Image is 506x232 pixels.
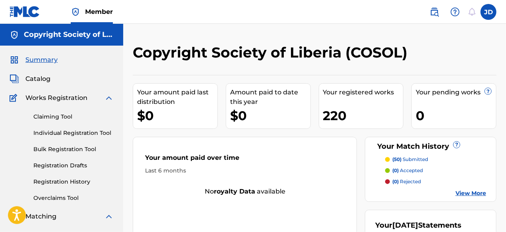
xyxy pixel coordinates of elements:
div: Your amount paid over time [145,153,345,167]
img: help [450,7,460,17]
a: Bulk Registration Tool [33,145,114,153]
div: Your pending works [416,88,496,97]
span: Works Registration [25,93,87,103]
a: Individual Registration Tool [33,129,114,137]
a: (0) rejected [385,178,486,185]
div: No available [133,187,357,196]
img: search [430,7,439,17]
a: CatalogCatalog [10,74,50,84]
img: Catalog [10,74,19,84]
span: (0) [392,167,399,173]
a: Registration History [33,178,114,186]
div: $0 [230,107,310,125]
div: Your amount paid last distribution [137,88,217,107]
span: [DATE] [392,221,418,230]
div: Your Statements [375,220,461,231]
h5: Copyright Society of Liberia (COSOL) [24,30,114,39]
span: (0) [392,178,399,184]
img: MLC Logo [10,6,40,17]
strong: royalty data [214,188,255,195]
img: Works Registration [10,93,20,103]
p: rejected [392,178,421,185]
div: $0 [137,107,217,125]
img: Summary [10,55,19,65]
span: Matching [25,212,56,221]
span: ? [485,88,491,94]
a: (50) submitted [385,156,486,163]
img: Top Rightsholder [71,7,80,17]
iframe: Chat Widget [466,194,506,232]
a: SummarySummary [10,55,58,65]
a: Registration Drafts [33,161,114,170]
div: Notifications [468,8,476,16]
div: Your Match History [375,141,486,152]
div: Help [447,4,463,20]
a: Claiming Tool [33,113,114,121]
div: Your registered works [323,88,403,97]
span: (50) [392,156,401,162]
div: User Menu [481,4,496,20]
span: ? [454,142,460,148]
p: submitted [392,156,428,163]
div: 0 [416,107,496,125]
img: expand [104,212,114,221]
span: Summary [25,55,58,65]
div: Last 6 months [145,167,345,175]
img: Accounts [10,30,19,40]
div: Amount paid to date this year [230,88,310,107]
h2: Copyright Society of Liberia (COSOL) [133,44,411,61]
span: Catalog [25,74,50,84]
p: accepted [392,167,423,174]
div: 220 [323,107,403,125]
span: Member [85,7,113,16]
img: expand [104,93,114,103]
a: View More [456,189,486,197]
a: (0) accepted [385,167,486,174]
a: Overclaims Tool [33,194,114,202]
a: Public Search [427,4,442,20]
